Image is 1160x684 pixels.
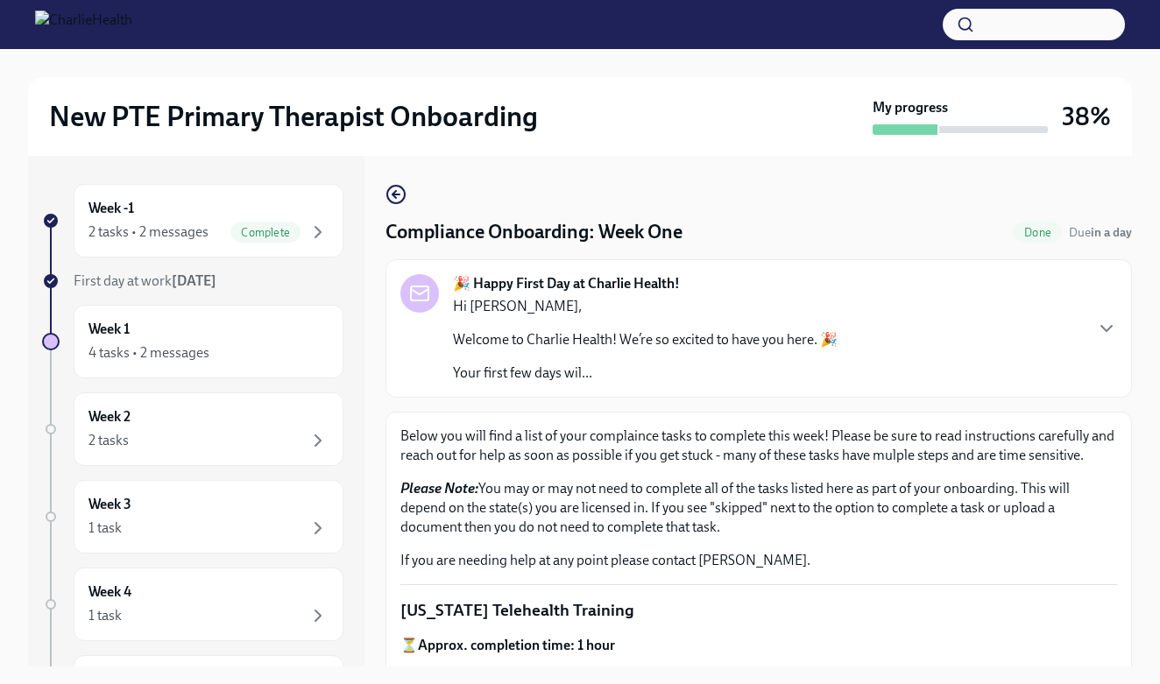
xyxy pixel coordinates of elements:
h6: Week 2 [88,407,131,427]
img: CharlieHealth [35,11,132,39]
a: Week 14 tasks • 2 messages [42,305,343,378]
h6: Week 4 [88,582,131,602]
h6: Week 3 [88,495,131,514]
span: August 23rd, 2025 09:00 [1069,224,1132,241]
p: Below you will find a list of your complaince tasks to complete this week! Please be sure to read... [400,427,1117,465]
p: You may or may not need to complete all of the tasks listed here as part of your onboarding. This... [400,479,1117,537]
h6: Week 1 [88,320,130,339]
a: First day at work[DATE] [42,271,343,291]
p: [US_STATE] Telehealth Training [400,599,1117,622]
h4: Compliance Onboarding: Week One [385,219,683,245]
div: 2 tasks • 2 messages [88,222,209,242]
span: First day at work [74,272,216,289]
strong: Approx. completion time: 1 hour [418,637,615,653]
h3: 38% [1062,101,1111,132]
div: 1 task [88,518,122,538]
h2: New PTE Primary Therapist Onboarding [49,99,538,134]
strong: [DATE] [172,272,216,289]
a: Week 22 tasks [42,392,343,466]
span: Due [1069,225,1132,240]
p: Your first few days wil... [453,363,838,383]
p: Welcome to Charlie Health! We’re so excited to have you here. 🎉 [453,330,838,349]
strong: My progress [873,98,948,117]
div: 4 tasks • 2 messages [88,343,209,363]
strong: in a day [1091,225,1132,240]
p: ⏳ [400,636,1117,655]
a: Week -12 tasks • 2 messagesComplete [42,184,343,257]
div: 1 task [88,606,122,625]
p: Hi [PERSON_NAME], [453,297,838,316]
div: 2 tasks [88,431,129,450]
a: Week 41 task [42,568,343,641]
strong: Please Note: [400,480,478,497]
h6: Week -1 [88,199,134,218]
a: Week 31 task [42,480,343,554]
span: Complete [230,226,301,239]
p: If you are needing help at any point please contact [PERSON_NAME]. [400,551,1117,570]
strong: 🎉 Happy First Day at Charlie Health! [453,274,680,293]
span: Done [1014,226,1062,239]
